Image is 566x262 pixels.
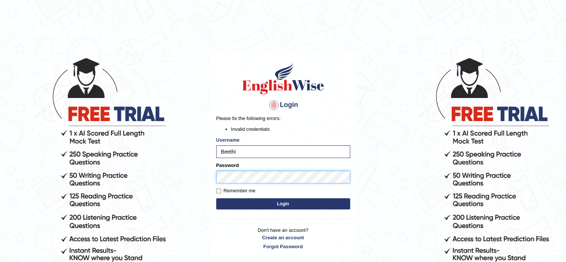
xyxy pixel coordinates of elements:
[216,189,221,193] input: Remember me
[216,198,350,209] button: Login
[241,62,326,95] img: Logo of English Wise sign in for intelligent practice with AI
[216,234,350,241] a: Create an account
[216,162,239,169] label: Password
[216,115,350,122] p: Please fix the following errors:
[216,99,350,111] h4: Login
[216,227,350,250] p: Don't have an account?
[216,187,256,195] label: Remember me
[216,136,240,143] label: Username
[231,126,350,133] li: Invalid credentials
[216,243,350,250] a: Forgot Password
